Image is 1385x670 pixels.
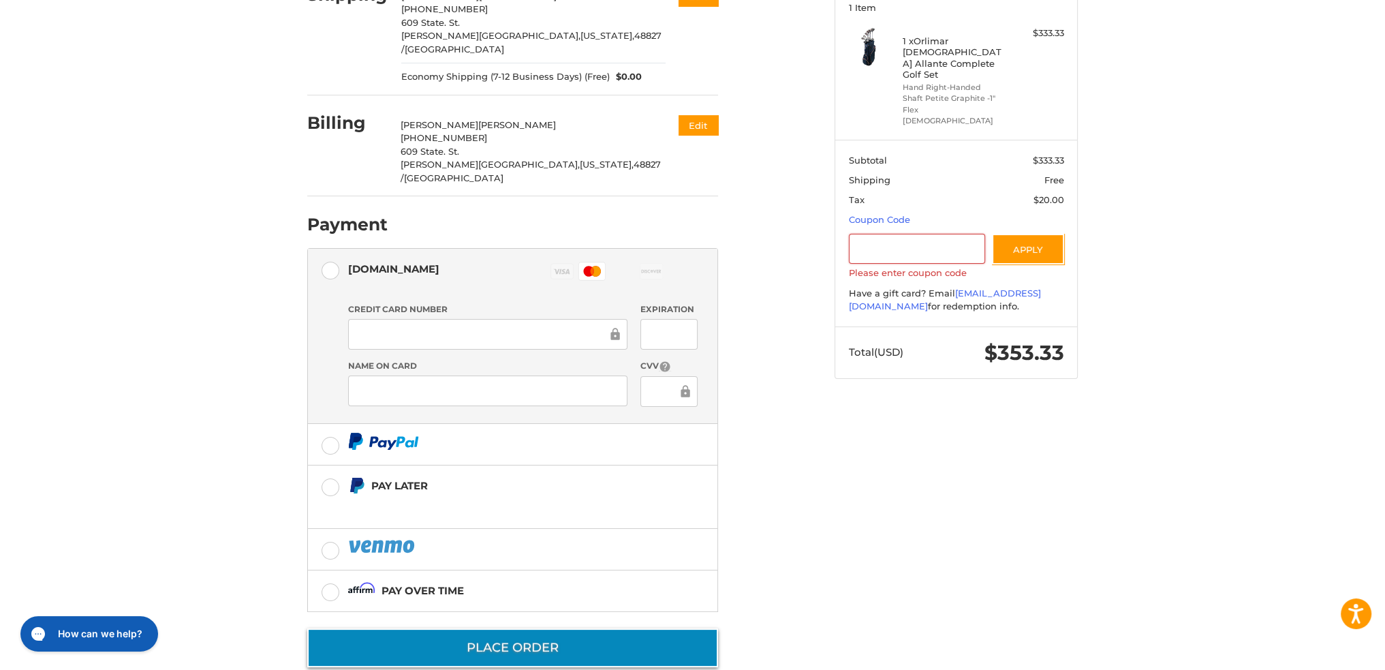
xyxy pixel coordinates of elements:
img: PayPal icon [348,538,418,555]
input: Gift Certificate or Coupon Code [849,234,986,264]
button: Place Order [307,628,718,667]
span: [PERSON_NAME] [401,119,478,130]
span: [PERSON_NAME] [478,119,556,130]
a: Coupon Code [849,214,910,225]
div: Have a gift card? Email for redemption info. [849,287,1064,314]
span: 48827 / [401,30,662,55]
span: Subtotal [849,155,887,166]
span: Economy Shipping (7-12 Business Days) (Free) [401,70,610,84]
span: [US_STATE], [580,30,634,41]
span: Shipping [849,174,890,185]
li: Flex [DEMOGRAPHIC_DATA] [903,104,1007,127]
span: 609 State. St. [401,17,460,28]
h4: 1 x Orlimar [DEMOGRAPHIC_DATA] Allante Complete Golf Set [903,35,1007,80]
label: CVV [640,360,697,373]
span: 609 State. St. [401,146,459,157]
iframe: PayPal Message 2 [348,500,633,512]
h3: 1 Item [849,2,1064,13]
span: [PHONE_NUMBER] [401,3,488,14]
span: Total (USD) [849,346,903,359]
label: Please enter coupon code [849,267,1064,278]
span: [PERSON_NAME][GEOGRAPHIC_DATA], [401,159,580,170]
li: Hand Right-Handed [903,82,1007,93]
img: Pay Later icon [348,477,365,494]
div: Pay Later [371,474,632,497]
iframe: Gorgias live chat messenger [14,611,161,656]
span: $0.00 [610,70,642,84]
label: Name on Card [348,360,627,372]
span: $333.33 [1033,155,1064,166]
label: Expiration [640,303,697,316]
button: Apply [992,234,1064,264]
span: Free [1044,174,1064,185]
h2: Payment [307,214,388,235]
div: $333.33 [1010,27,1064,40]
span: [PERSON_NAME][GEOGRAPHIC_DATA], [401,30,580,41]
button: Edit [679,115,718,135]
iframe: Google Customer Reviews [1273,633,1385,670]
span: $353.33 [984,340,1064,365]
span: [GEOGRAPHIC_DATA] [404,172,503,183]
span: [US_STATE], [580,159,634,170]
label: Credit Card Number [348,303,627,316]
img: Affirm icon [348,582,375,599]
span: [PHONE_NUMBER] [401,132,487,143]
div: [DOMAIN_NAME] [348,258,439,280]
span: $20.00 [1033,194,1064,205]
span: 48827 / [401,159,661,183]
img: PayPal icon [348,433,419,450]
span: [GEOGRAPHIC_DATA] [405,44,504,55]
div: Pay over time [382,579,464,602]
span: Tax [849,194,865,205]
li: Shaft Petite Graphite -1" [903,93,1007,104]
h2: Billing [307,112,387,134]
